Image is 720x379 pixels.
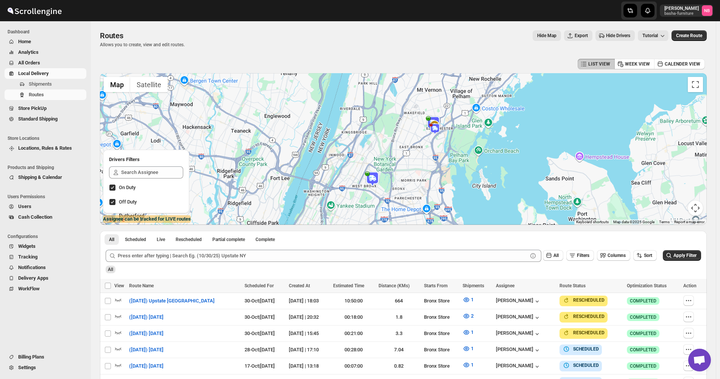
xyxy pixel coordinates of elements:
[674,220,704,224] a: Report a map error
[100,42,185,48] p: Allows you to create, view and edit routes.
[379,330,419,337] div: 3.3
[333,297,374,305] div: 10:50:00
[129,297,215,305] span: ([DATE]) Upstate [GEOGRAPHIC_DATA]
[379,313,419,321] div: 1.8
[630,298,656,304] span: COMPLETED
[559,283,586,288] span: Route Status
[577,253,589,258] span: Filters
[104,234,119,245] button: All routes
[5,262,86,273] button: Notifications
[563,296,605,304] button: RESCHEDULED
[125,311,168,323] button: ([DATE]) [DATE]
[104,77,130,92] button: Show street map
[424,330,458,337] div: Bronx Store
[496,363,541,370] button: [PERSON_NAME]
[125,344,168,356] button: ([DATE]) [DATE]
[118,250,528,262] input: Press enter after typing | Search Eg. (10/30/25) Upstate NY
[5,362,86,373] button: Settings
[563,313,605,320] button: RESCHEDULED
[664,5,699,11] p: [PERSON_NAME]
[18,116,58,122] span: Standard Shipping
[125,236,146,243] span: Scheduled
[660,5,713,17] button: User menu
[125,360,168,372] button: ([DATE]) [DATE]
[108,267,113,272] span: All
[659,220,670,224] a: Terms (opens in new tab)
[458,343,478,355] button: 1
[630,314,656,320] span: COMPLETED
[5,47,86,58] button: Analytics
[563,345,599,353] button: SCHEDULED
[573,314,605,319] b: RESCHEDULED
[496,330,541,338] button: [PERSON_NAME]
[633,250,657,261] button: Sort
[333,330,374,337] div: 00:21:00
[289,313,328,321] div: [DATE] | 20:32
[471,297,474,302] span: 1
[289,346,328,354] div: [DATE] | 17:10
[496,283,514,288] span: Assignee
[5,252,86,262] button: Tracking
[613,220,655,224] span: Map data ©2025 Google
[129,330,164,337] span: ([DATE]) [DATE]
[256,236,275,243] span: Complete
[424,297,458,305] div: Bronx Store
[333,362,374,370] div: 00:07:00
[5,172,86,183] button: Shipping & Calendar
[630,347,656,353] span: COMPLETED
[471,329,474,335] span: 1
[5,352,86,362] button: Billing Plans
[608,253,626,258] span: Columns
[8,164,87,171] span: Products and Shipping
[100,31,123,40] span: Routes
[18,39,31,44] span: Home
[424,313,458,321] div: Bronx Store
[18,70,49,76] span: Local Delivery
[125,327,168,340] button: ([DATE]) [DATE]
[563,329,605,337] button: RESCHEDULED
[289,283,310,288] span: Created At
[8,29,87,35] span: Dashboard
[458,359,478,371] button: 1
[129,283,154,288] span: Route Name
[5,58,86,68] button: All Orders
[471,313,474,319] span: 2
[379,297,419,305] div: 664
[576,219,609,225] button: Keyboard shortcuts
[245,298,275,304] span: 30-Oct | [DATE]
[102,215,127,225] a: Open this area in Google Maps (opens a new window)
[496,314,541,321] button: [PERSON_NAME]
[18,254,37,260] span: Tracking
[18,286,40,291] span: WorkFlow
[5,79,86,89] button: Shipments
[5,36,86,47] button: Home
[157,236,165,243] span: Live
[688,77,703,92] button: Toggle fullscreen view
[471,362,474,368] span: 1
[18,365,36,370] span: Settings
[8,233,87,240] span: Configurations
[103,215,191,223] label: Assignee can be tracked for LIVE routes
[18,49,39,55] span: Analytics
[627,283,667,288] span: Optimization Status
[5,273,86,283] button: Delivery Apps
[5,143,86,153] button: Locations, Rules & Rates
[665,61,700,67] span: CALENDER VIEW
[704,8,710,13] text: NB
[573,298,605,303] b: RESCHEDULED
[5,283,86,294] button: WorkFlow
[458,326,478,338] button: 1
[8,194,87,200] span: Users Permissions
[245,347,275,352] span: 28-Oct | [DATE]
[5,241,86,252] button: Widgets
[18,60,40,66] span: All Orders
[379,346,419,354] div: 7.04
[496,346,541,354] button: [PERSON_NAME]
[129,362,164,370] span: ([DATE]) [DATE]
[129,346,164,354] span: ([DATE]) [DATE]
[424,362,458,370] div: Bronx Store
[606,33,630,39] span: Hide Drivers
[471,346,474,351] span: 1
[638,30,669,41] button: Tutorial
